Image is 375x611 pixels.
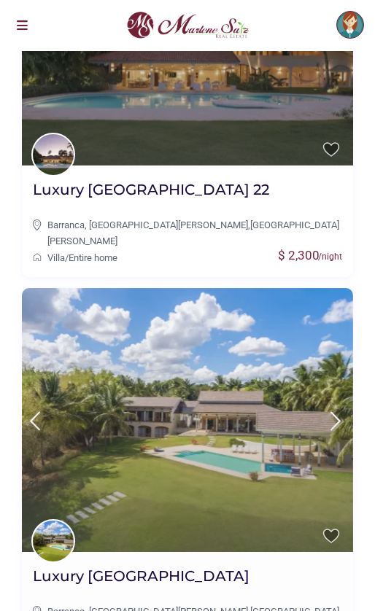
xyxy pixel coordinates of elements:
[33,180,269,199] h2: Luxury [GEOGRAPHIC_DATA] 22
[22,288,353,552] img: Luxury Villa Vista Chavon
[33,180,269,210] a: Luxury [GEOGRAPHIC_DATA] 22
[69,252,117,263] a: Entire home
[33,567,250,596] a: Luxury [GEOGRAPHIC_DATA]
[47,252,65,263] a: Villa
[33,217,342,250] div: ,
[123,8,252,43] img: logo
[33,250,342,266] div: /
[47,219,248,230] a: Barranca, [GEOGRAPHIC_DATA][PERSON_NAME]
[33,567,250,585] h2: Luxury [GEOGRAPHIC_DATA]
